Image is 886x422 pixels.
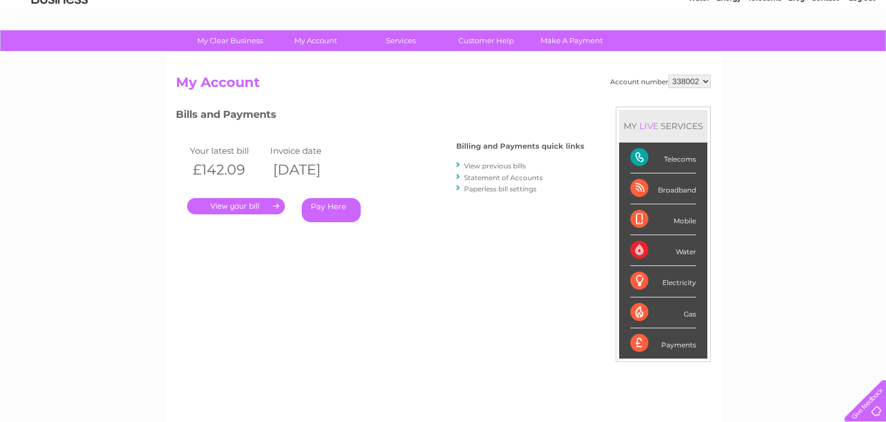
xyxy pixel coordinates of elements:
[178,6,709,54] div: Clear Business is a trading name of Verastar Limited (registered in [GEOGRAPHIC_DATA] No. 3667643...
[456,142,584,150] h4: Billing and Payments quick links
[525,30,618,51] a: Make A Payment
[187,198,285,214] a: .
[630,266,696,297] div: Electricity
[184,30,276,51] a: My Clear Business
[630,328,696,359] div: Payments
[610,75,711,88] div: Account number
[267,143,348,158] td: Invoice date
[302,198,361,222] a: Pay Here
[674,6,752,20] a: 0333 014 3131
[464,185,537,193] a: Paperless bill settings
[440,30,533,51] a: Customer Help
[355,30,447,51] a: Services
[688,48,710,56] a: Water
[187,143,268,158] td: Your latest bill
[31,29,88,63] img: logo.png
[269,30,362,51] a: My Account
[176,75,711,96] h2: My Account
[619,110,707,142] div: MY SERVICES
[630,297,696,328] div: Gas
[630,173,696,204] div: Broadband
[811,48,839,56] a: Contact
[267,158,348,181] th: [DATE]
[637,121,661,131] div: LIVE
[630,204,696,235] div: Mobile
[849,48,875,56] a: Log out
[464,173,543,182] a: Statement of Accounts
[176,107,584,126] h3: Bills and Payments
[788,48,805,56] a: Blog
[748,48,782,56] a: Telecoms
[630,235,696,266] div: Water
[716,48,741,56] a: Energy
[464,162,526,170] a: View previous bills
[187,158,268,181] th: £142.09
[630,143,696,173] div: Telecoms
